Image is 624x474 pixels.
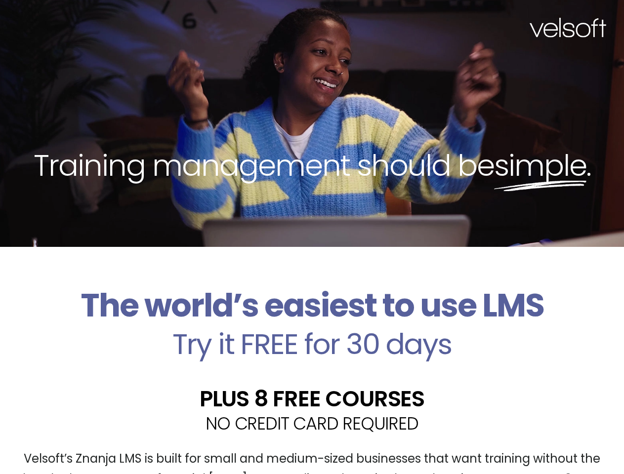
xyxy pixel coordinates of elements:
h2: PLUS 8 FREE COURSES [7,388,617,410]
h2: The world’s easiest to use LMS [7,286,617,325]
h2: Try it FREE for 30 days [7,330,617,358]
span: simple [494,145,586,186]
h2: NO CREDIT CARD REQUIRED [7,415,617,432]
h2: Training management should be . [18,146,606,185]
